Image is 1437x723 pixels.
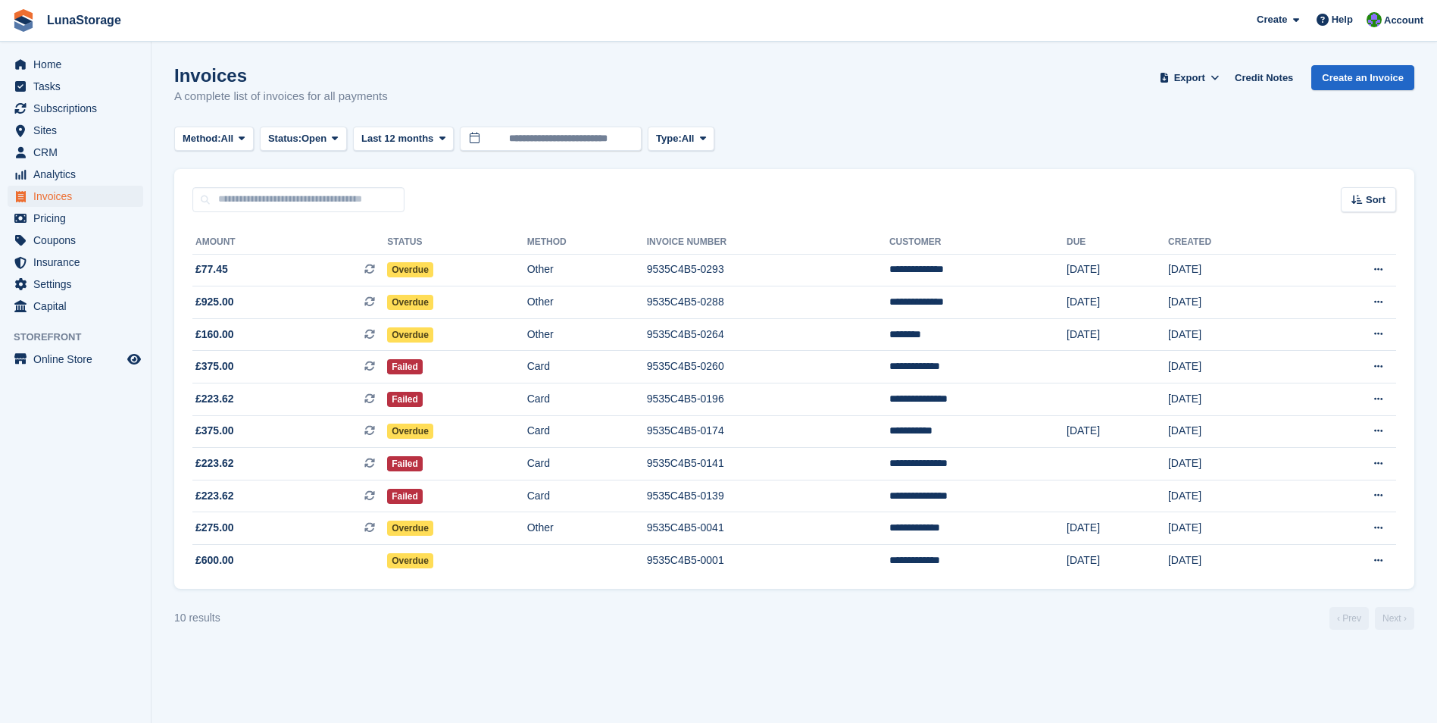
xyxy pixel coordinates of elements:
td: Other [527,512,647,545]
span: Pricing [33,208,124,229]
button: Last 12 months [353,127,454,152]
p: A complete list of invoices for all payments [174,88,388,105]
span: Failed [387,489,423,504]
a: menu [8,164,143,185]
span: Tasks [33,76,124,97]
span: Home [33,54,124,75]
td: [DATE] [1067,512,1168,545]
td: [DATE] [1168,286,1300,319]
a: menu [8,98,143,119]
span: £275.00 [195,520,234,536]
span: Subscriptions [33,98,124,119]
td: [DATE] [1067,318,1168,351]
td: 9535C4B5-0293 [647,254,889,286]
a: menu [8,230,143,251]
span: £223.62 [195,488,234,504]
a: menu [8,186,143,207]
span: Overdue [387,262,433,277]
td: [DATE] [1168,512,1300,545]
span: Settings [33,274,124,295]
span: Capital [33,296,124,317]
span: Last 12 months [361,131,433,146]
td: 9535C4B5-0264 [647,318,889,351]
span: £375.00 [195,423,234,439]
th: Invoice Number [647,230,889,255]
a: LunaStorage [41,8,127,33]
td: [DATE] [1168,545,1300,577]
button: Export [1156,65,1223,90]
span: Account [1384,13,1423,28]
td: Other [527,254,647,286]
td: Card [527,351,647,383]
span: Failed [387,392,423,407]
span: £77.45 [195,261,228,277]
span: Method: [183,131,221,146]
span: Create [1257,12,1287,27]
span: All [682,131,695,146]
span: CRM [33,142,124,163]
span: Sort [1366,192,1385,208]
td: Card [527,383,647,416]
span: Insurance [33,252,124,273]
td: [DATE] [1168,448,1300,480]
td: [DATE] [1168,415,1300,448]
td: [DATE] [1168,318,1300,351]
td: [DATE] [1067,545,1168,577]
a: menu [8,252,143,273]
th: Due [1067,230,1168,255]
td: 9535C4B5-0174 [647,415,889,448]
a: Next [1375,607,1414,630]
span: £600.00 [195,552,234,568]
span: Overdue [387,424,433,439]
a: Create an Invoice [1311,65,1414,90]
span: Open [301,131,326,146]
td: [DATE] [1168,351,1300,383]
span: Online Store [33,349,124,370]
span: Overdue [387,521,433,536]
span: £925.00 [195,294,234,310]
button: Method: All [174,127,254,152]
span: Overdue [387,327,433,343]
th: Status [387,230,526,255]
a: menu [8,274,143,295]
td: [DATE] [1067,415,1168,448]
nav: Page [1326,607,1417,630]
a: menu [8,142,143,163]
td: [DATE] [1168,383,1300,416]
th: Amount [192,230,387,255]
span: Invoices [33,186,124,207]
a: Credit Notes [1229,65,1299,90]
td: [DATE] [1067,286,1168,319]
td: Card [527,480,647,512]
th: Created [1168,230,1300,255]
span: Analytics [33,164,124,185]
h1: Invoices [174,65,388,86]
span: Type: [656,131,682,146]
td: 9535C4B5-0041 [647,512,889,545]
button: Type: All [648,127,714,152]
a: menu [8,349,143,370]
img: stora-icon-8386f47178a22dfd0bd8f6a31ec36ba5ce8667c1dd55bd0f319d3a0aa187defe.svg [12,9,35,32]
a: menu [8,296,143,317]
span: £223.62 [195,455,234,471]
span: Coupons [33,230,124,251]
td: 9535C4B5-0001 [647,545,889,577]
th: Customer [889,230,1067,255]
span: Storefront [14,330,151,345]
span: Status: [268,131,301,146]
span: Overdue [387,553,433,568]
a: menu [8,208,143,229]
td: 9535C4B5-0141 [647,448,889,480]
a: menu [8,54,143,75]
td: Card [527,415,647,448]
td: [DATE] [1067,254,1168,286]
td: Other [527,286,647,319]
td: Card [527,448,647,480]
td: 9535C4B5-0288 [647,286,889,319]
span: £223.62 [195,391,234,407]
td: Other [527,318,647,351]
span: Failed [387,359,423,374]
button: Status: Open [260,127,347,152]
td: [DATE] [1168,254,1300,286]
span: Sites [33,120,124,141]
